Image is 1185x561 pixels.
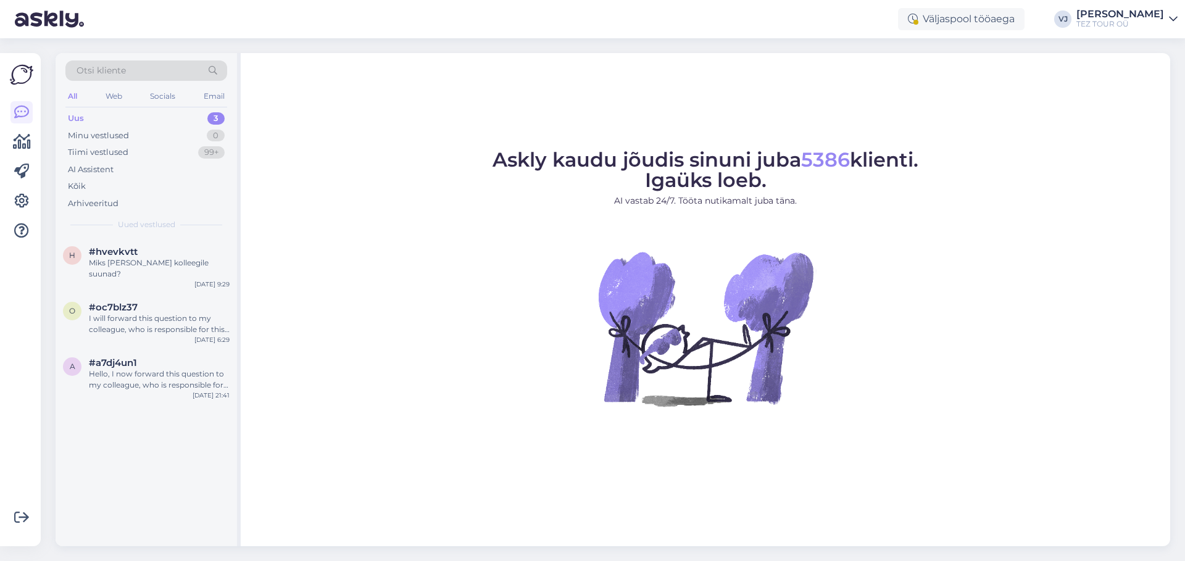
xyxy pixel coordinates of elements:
[594,217,817,439] img: No Chat active
[207,130,225,142] div: 0
[69,306,75,315] span: o
[193,391,230,400] div: [DATE] 21:41
[1054,10,1071,28] div: VJ
[118,219,175,230] span: Uued vestlused
[68,112,84,125] div: Uus
[194,280,230,289] div: [DATE] 9:29
[70,362,75,371] span: a
[201,88,227,104] div: Email
[68,197,118,210] div: Arhiveeritud
[198,146,225,159] div: 99+
[89,357,137,368] span: #a7dj4un1
[89,368,230,391] div: Hello, I now forward this question to my colleague, who is responsible for this. The reply will b...
[1076,19,1164,29] div: TEZ TOUR OÜ
[65,88,80,104] div: All
[77,64,126,77] span: Otsi kliente
[1076,9,1178,29] a: [PERSON_NAME]TEZ TOUR OÜ
[68,164,114,176] div: AI Assistent
[148,88,178,104] div: Socials
[68,130,129,142] div: Minu vestlused
[89,257,230,280] div: Miks [PERSON_NAME] kolleegile suunad?
[898,8,1025,30] div: Väljaspool tööaega
[10,63,33,86] img: Askly Logo
[69,251,75,260] span: h
[68,146,128,159] div: Tiimi vestlused
[89,246,138,257] span: #hvevkvtt
[493,194,918,207] p: AI vastab 24/7. Tööta nutikamalt juba täna.
[493,148,918,192] span: Askly kaudu jõudis sinuni juba klienti. Igaüks loeb.
[194,335,230,344] div: [DATE] 6:29
[1076,9,1164,19] div: [PERSON_NAME]
[207,112,225,125] div: 3
[89,313,230,335] div: I will forward this question to my colleague, who is responsible for this. The reply will be here...
[801,148,850,172] span: 5386
[103,88,125,104] div: Web
[89,302,138,313] span: #oc7blz37
[68,180,86,193] div: Kõik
